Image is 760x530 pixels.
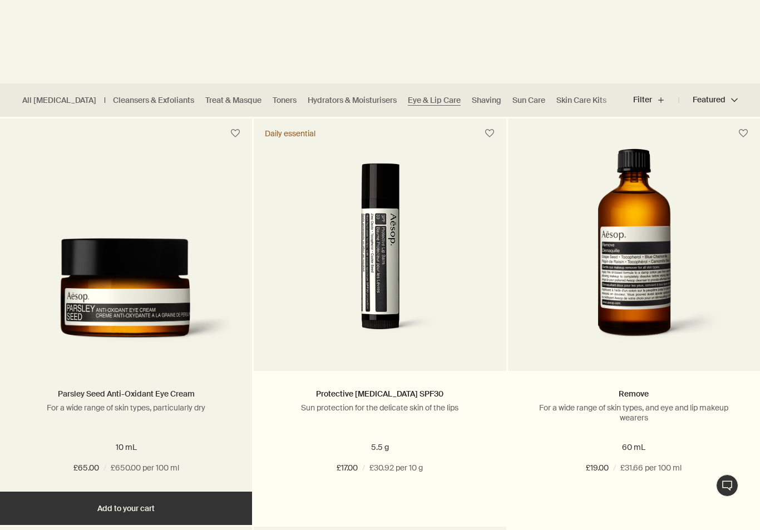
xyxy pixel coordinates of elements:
[480,123,500,143] button: Save to cabinet
[525,403,743,423] p: For a wide range of skin types, and eye and lip makeup wearers
[17,403,235,413] p: For a wide range of skin types, particularly dry
[225,123,245,143] button: Save to cabinet
[586,462,609,475] span: £19.00
[556,95,606,106] a: Skin Care Kits
[533,148,735,354] img: Aesop’s Remove, a gentle oil cleanser to remove eye makeup daily. Enhanced with Tocopherol and Bl...
[733,123,753,143] button: Save to cabinet
[472,95,501,106] a: Shaving
[619,389,649,399] a: Remove
[17,238,235,354] img: Parsley Seed Anti-Oxidant Eye Cream in amber glass jar
[265,128,315,138] div: Daily essential
[273,95,297,106] a: Toners
[508,148,760,371] a: Aesop’s Remove, a gentle oil cleanser to remove eye makeup daily. Enhanced with Tocopherol and Bl...
[270,163,489,354] img: Protective Lip Balm SPF 30 in plastic wind-up barrel
[337,462,358,475] span: £17.00
[308,95,397,106] a: Hydrators & Moisturisers
[408,95,461,106] a: Eye & Lip Care
[103,462,106,475] span: /
[254,148,506,371] a: Protective Lip Balm SPF 30 in plastic wind-up barrel
[716,474,738,497] button: Live Assistance
[73,462,99,475] span: £65.00
[316,389,443,399] a: Protective [MEDICAL_DATA] SPF30
[362,462,365,475] span: /
[205,95,261,106] a: Treat & Masque
[679,87,738,113] button: Featured
[613,462,616,475] span: /
[369,462,423,475] span: £30.92 per 10 g
[620,462,682,475] span: £31.66 per 100 ml
[22,95,96,106] a: All [MEDICAL_DATA]
[111,462,179,475] span: £650.00 per 100 ml
[58,389,195,399] a: Parsley Seed Anti-Oxidant Eye Cream
[113,95,194,106] a: Cleansers & Exfoliants
[270,403,489,413] p: Sun protection for the delicate skin of the lips
[633,87,679,113] button: Filter
[512,95,545,106] a: Sun Care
